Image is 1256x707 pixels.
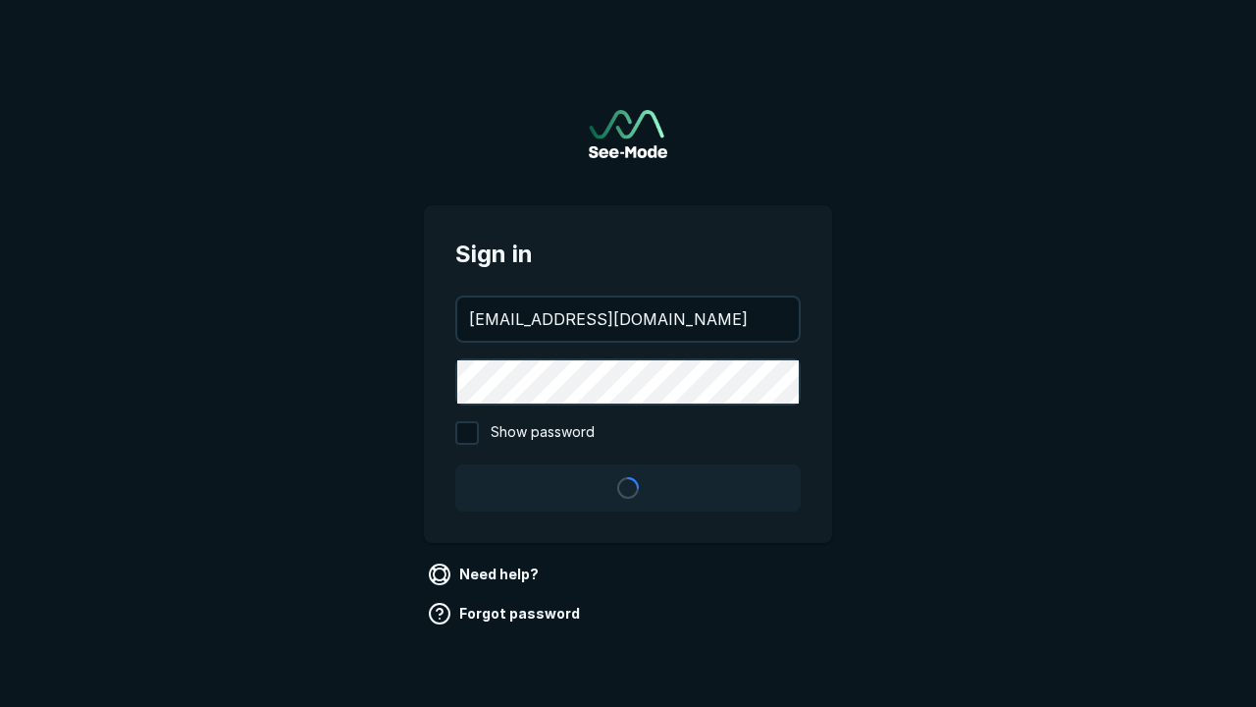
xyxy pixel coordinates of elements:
input: your@email.com [457,298,799,341]
img: See-Mode Logo [589,110,667,158]
span: Show password [491,421,595,445]
span: Sign in [455,237,801,272]
a: Forgot password [424,598,588,629]
a: Go to sign in [589,110,667,158]
a: Need help? [424,559,547,590]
